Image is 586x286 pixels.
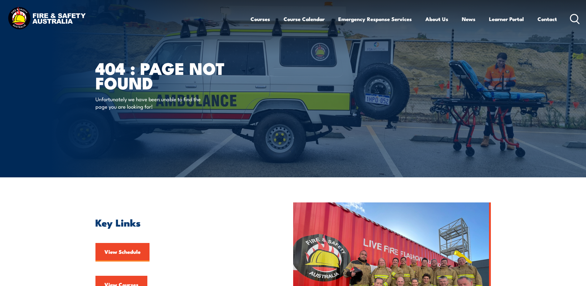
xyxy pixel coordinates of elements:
[338,11,412,27] a: Emergency Response Services
[538,11,557,27] a: Contact
[462,11,475,27] a: News
[95,218,265,227] h2: Key Links
[95,95,208,110] p: Unfortunately we have been unable to find the page you are looking for!
[251,11,270,27] a: Courses
[284,11,325,27] a: Course Calendar
[425,11,448,27] a: About Us
[95,243,150,262] a: View Schedule
[489,11,524,27] a: Learner Portal
[95,61,248,89] h1: 404 : Page Not Found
